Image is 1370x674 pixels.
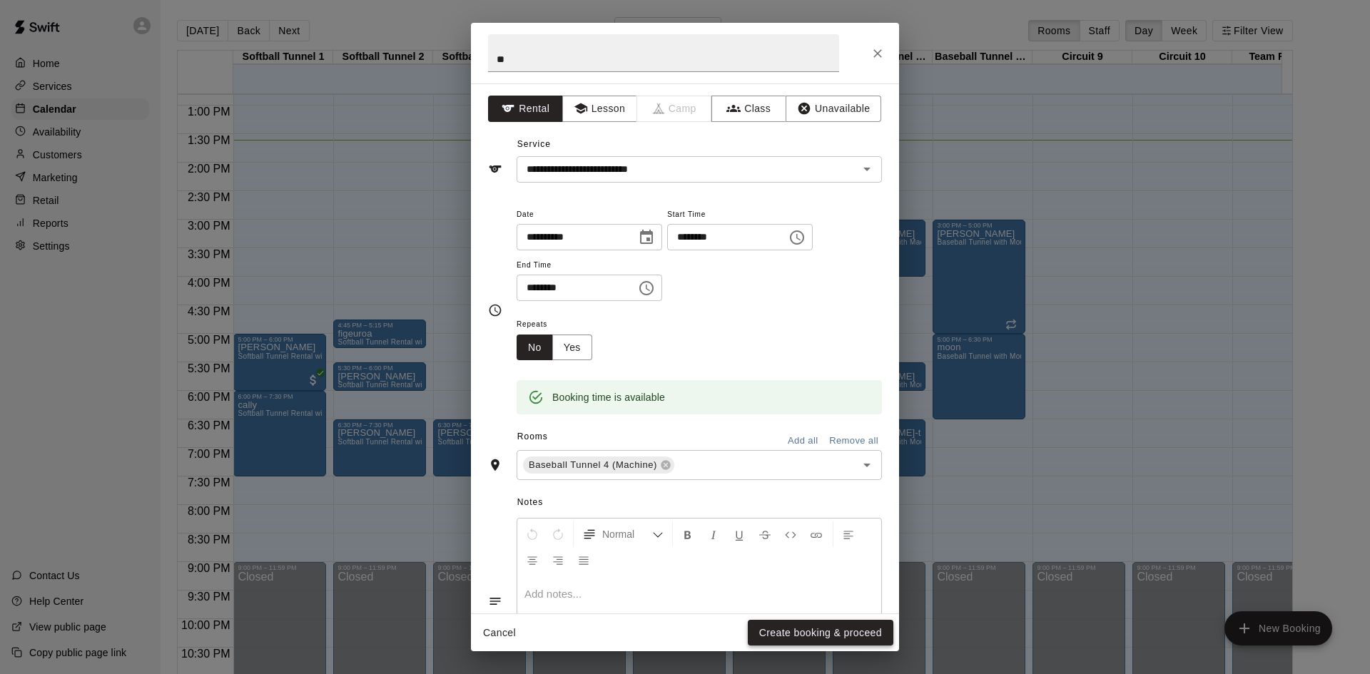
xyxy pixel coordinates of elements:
[602,527,652,541] span: Normal
[753,521,777,547] button: Format Strikethrough
[520,547,544,573] button: Center Align
[786,96,881,122] button: Unavailable
[477,620,522,646] button: Cancel
[836,521,861,547] button: Left Align
[865,41,890,66] button: Close
[857,159,877,179] button: Open
[577,521,669,547] button: Formatting Options
[701,521,726,547] button: Format Italics
[488,458,502,472] svg: Rooms
[711,96,786,122] button: Class
[552,335,592,361] button: Yes
[488,594,502,608] svg: Notes
[488,162,502,176] svg: Service
[780,430,826,452] button: Add all
[488,303,502,317] svg: Timing
[517,335,553,361] button: No
[488,96,563,122] button: Rental
[517,205,662,225] span: Date
[637,96,712,122] span: Camps can only be created in the Services page
[517,256,662,275] span: End Time
[826,430,882,452] button: Remove all
[517,335,592,361] div: outlined button group
[523,456,674,474] div: Baseball Tunnel 4 (Machine)
[857,455,877,475] button: Open
[804,521,828,547] button: Insert Link
[562,96,637,122] button: Lesson
[520,521,544,547] button: Undo
[778,521,803,547] button: Insert Code
[572,547,596,573] button: Justify Align
[783,223,811,252] button: Choose time, selected time is 1:30 PM
[546,521,570,547] button: Redo
[667,205,813,225] span: Start Time
[748,620,893,646] button: Create booking & proceed
[632,223,661,252] button: Choose date, selected date is Aug 19, 2025
[546,547,570,573] button: Right Align
[517,315,604,335] span: Repeats
[676,521,700,547] button: Format Bold
[517,139,551,149] span: Service
[552,384,665,410] div: Booking time is available
[632,274,661,302] button: Choose time, selected time is 2:00 PM
[727,521,751,547] button: Format Underline
[517,491,882,514] span: Notes
[523,458,663,472] span: Baseball Tunnel 4 (Machine)
[517,432,548,441] span: Rooms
